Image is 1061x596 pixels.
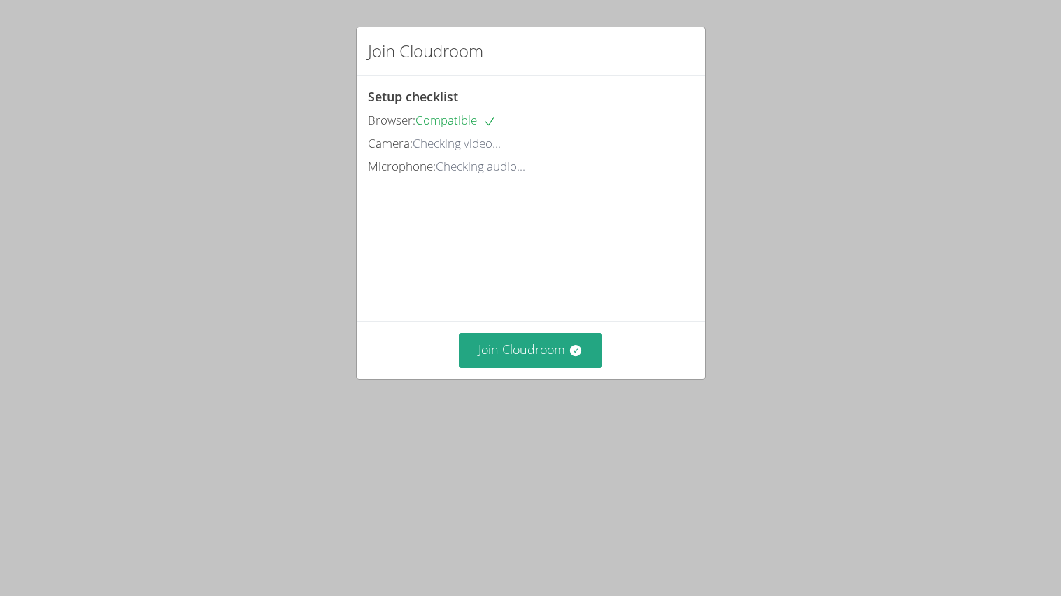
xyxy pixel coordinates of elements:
span: Camera: [368,135,413,151]
span: Microphone: [368,158,436,174]
span: Checking audio... [436,158,525,174]
span: Checking video... [413,135,501,151]
span: Compatible [415,112,497,128]
h2: Join Cloudroom [368,38,483,64]
span: Setup checklist [368,88,458,105]
button: Join Cloudroom [459,333,602,367]
span: Browser: [368,112,415,128]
